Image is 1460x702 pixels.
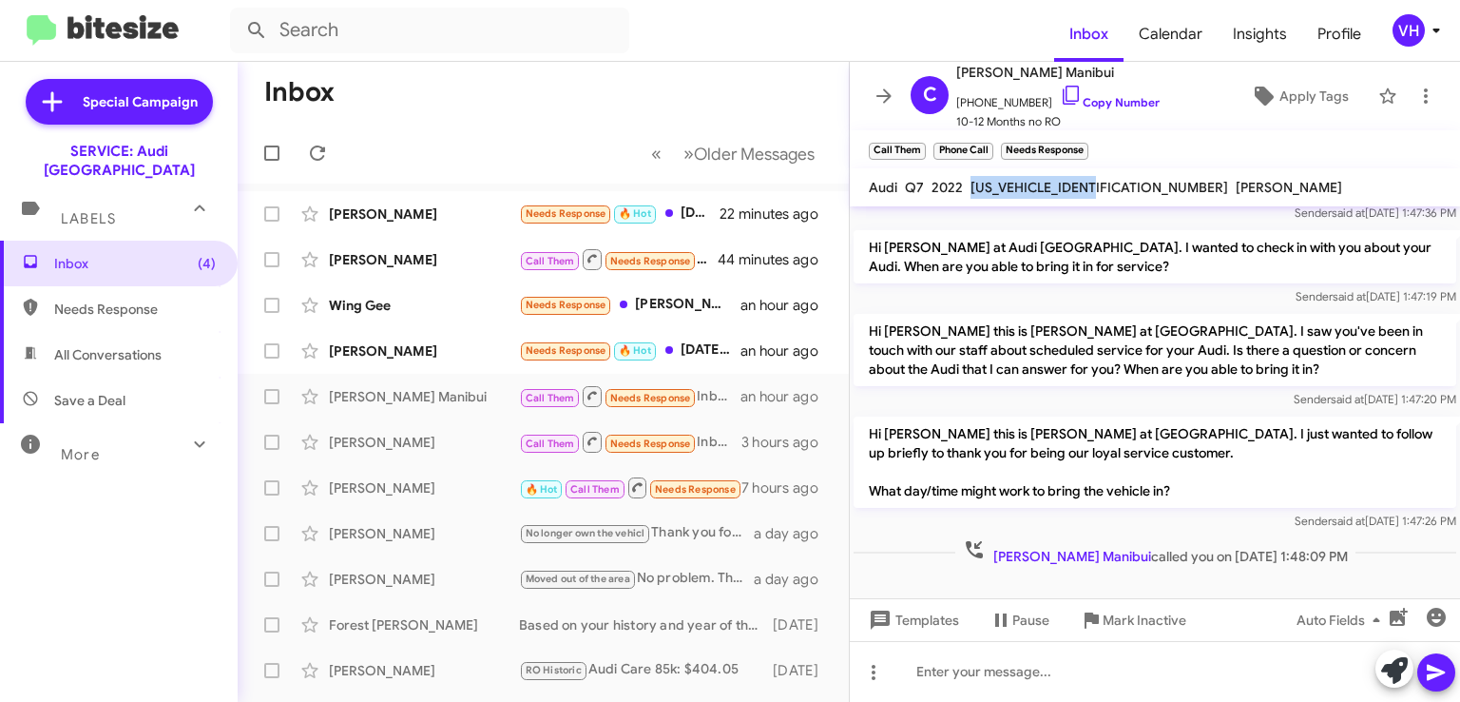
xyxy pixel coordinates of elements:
[1332,205,1365,220] span: said at
[933,143,992,160] small: Phone Call
[754,524,834,543] div: a day ago
[640,134,673,173] button: Previous
[54,345,162,364] span: All Conversations
[519,659,773,681] div: Audi Care 85k: $404.05
[61,446,100,463] span: More
[1236,179,1342,196] span: [PERSON_NAME]
[610,392,691,404] span: Needs Response
[1297,603,1388,637] span: Auto Fields
[526,299,606,311] span: Needs Response
[230,8,629,53] input: Search
[754,570,834,589] div: a day ago
[329,387,519,406] div: [PERSON_NAME] Manibui
[1302,7,1376,62] a: Profile
[1012,603,1049,637] span: Pause
[1060,95,1160,109] a: Copy Number
[329,250,519,269] div: [PERSON_NAME]
[1279,79,1349,113] span: Apply Tags
[641,134,826,173] nav: Page navigation example
[519,340,740,361] div: [DATE] in the morning if there is a spot available.
[198,254,216,273] span: (4)
[672,134,826,173] button: Next
[923,80,937,110] span: C
[526,438,575,450] span: Call Them
[526,664,582,676] span: RO Historic
[329,433,519,452] div: [PERSON_NAME]
[865,603,959,637] span: Templates
[1333,289,1366,303] span: said at
[956,61,1160,84] span: [PERSON_NAME] Manibui
[264,77,335,107] h1: Inbox
[740,387,834,406] div: an hour ago
[570,483,620,496] span: Call Them
[526,207,606,220] span: Needs Response
[955,538,1355,566] span: called you on [DATE] 1:48:09 PM
[1295,514,1456,528] span: Sender [DATE] 1:47:26 PM
[741,478,834,497] div: 7 hours ago
[694,144,815,165] span: Older Messages
[329,615,519,634] div: Forest [PERSON_NAME]
[740,296,834,315] div: an hour ago
[519,568,754,590] div: No problem. Thank you for getting back to me. I will update my records.
[683,142,694,166] span: »
[1054,7,1124,62] a: Inbox
[905,179,924,196] span: Q7
[329,661,519,680] div: [PERSON_NAME]
[526,483,558,496] span: 🔥 Hot
[61,210,116,227] span: Labels
[1103,603,1186,637] span: Mark Inactive
[773,615,834,634] div: [DATE]
[619,344,651,357] span: 🔥 Hot
[970,179,1228,196] span: [US_VEHICLE_IDENTIFICATION_NUMBER]
[519,294,740,316] div: [PERSON_NAME], I don't trust your service technicians. You can read my Yelp review for 12/24 rega...
[956,84,1160,112] span: [PHONE_NUMBER]
[1393,14,1425,47] div: VH
[1295,205,1456,220] span: Sender [DATE] 1:47:36 PM
[519,203,720,224] div: [DATE] am?
[54,300,216,319] span: Needs Response
[854,230,1456,283] p: Hi [PERSON_NAME] at Audi [GEOGRAPHIC_DATA]. I wanted to check in with you about your Audi. When a...
[610,255,691,267] span: Needs Response
[869,143,926,160] small: Call Them
[1281,603,1403,637] button: Auto Fields
[54,254,216,273] span: Inbox
[854,314,1456,386] p: Hi [PERSON_NAME] this is [PERSON_NAME] at [GEOGRAPHIC_DATA]. I saw you've been in touch with our ...
[854,417,1456,508] p: Hi [PERSON_NAME] this is [PERSON_NAME] at [GEOGRAPHIC_DATA]. I just wanted to follow up briefly t...
[83,92,198,111] span: Special Campaign
[526,527,645,539] span: No longer own the vehicl
[974,603,1065,637] button: Pause
[1001,143,1088,160] small: Needs Response
[329,478,519,497] div: [PERSON_NAME]
[329,296,519,315] div: Wing Gee
[932,179,963,196] span: 2022
[773,661,834,680] div: [DATE]
[720,250,834,269] div: 44 minutes ago
[655,483,736,496] span: Needs Response
[526,392,575,404] span: Call Them
[740,341,834,361] div: an hour ago
[329,341,519,361] div: [PERSON_NAME]
[519,522,754,544] div: Thank you for getting back to me. I will update my records.
[519,247,720,271] div: Inbound Call
[519,615,773,634] div: Based on your history and year of the car, you are due for your 95k maintenance service which inc...
[526,255,575,267] span: Call Them
[1218,7,1302,62] a: Insights
[651,142,662,166] span: «
[329,205,519,224] div: [PERSON_NAME]
[519,476,741,499] div: Inbound Call
[54,391,125,410] span: Save a Deal
[1296,289,1456,303] span: Sender [DATE] 1:47:19 PM
[519,384,740,408] div: Inbound Call
[720,205,834,224] div: 22 minutes ago
[519,430,741,454] div: Inbound Call
[993,548,1151,565] span: [PERSON_NAME] Manibui
[526,344,606,357] span: Needs Response
[610,438,691,450] span: Needs Response
[619,207,651,220] span: 🔥 Hot
[869,179,897,196] span: Audi
[1331,392,1364,406] span: said at
[1294,392,1456,406] span: Sender [DATE] 1:47:20 PM
[741,433,834,452] div: 3 hours ago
